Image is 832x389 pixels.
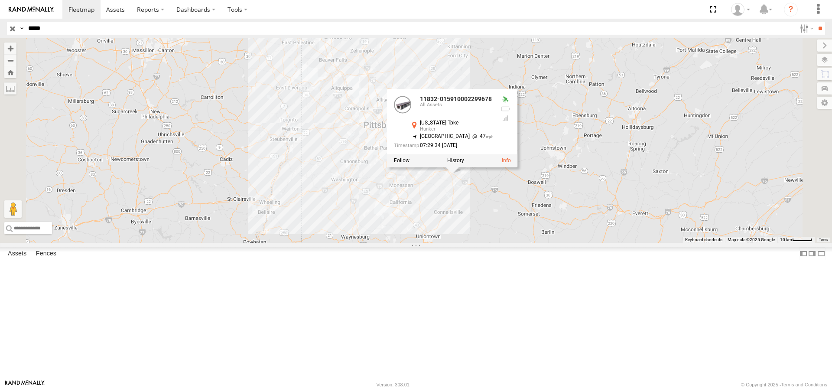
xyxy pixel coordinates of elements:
[817,247,825,260] label: Hide Summary Table
[420,103,494,108] div: All Assets
[3,248,31,260] label: Assets
[808,247,816,260] label: Dock Summary Table to the Right
[394,96,411,114] a: View Asset Details
[784,3,798,16] i: ?
[394,157,409,163] label: Realtime tracking of Asset
[4,42,16,54] button: Zoom in
[420,134,470,140] span: [GEOGRAPHIC_DATA]
[377,382,409,387] div: Version: 308.01
[500,105,511,112] div: No battery health information received from this device.
[781,382,827,387] a: Terms and Conditions
[420,121,494,126] div: [US_STATE] Tpke
[500,115,511,122] div: Last Event GSM Signal Strength
[18,22,25,35] label: Search Query
[796,22,815,35] label: Search Filter Options
[4,54,16,66] button: Zoom out
[819,238,828,242] a: Terms (opens in new tab)
[685,237,722,243] button: Keyboard shortcuts
[5,380,45,389] a: Visit our Website
[4,66,16,78] button: Zoom Home
[777,237,815,243] button: Map Scale: 10 km per 42 pixels
[799,247,808,260] label: Dock Summary Table to the Left
[741,382,827,387] div: © Copyright 2025 -
[817,97,832,109] label: Map Settings
[4,82,16,95] label: Measure
[394,143,494,149] div: Date/time of location update
[447,157,464,163] label: View Asset History
[780,237,792,242] span: 10 km
[728,3,753,16] div: Thomas Ward
[502,157,511,163] a: View Asset Details
[420,127,494,132] div: Hunker
[32,248,61,260] label: Fences
[9,7,54,13] img: rand-logo.svg
[4,200,22,218] button: Drag Pegman onto the map to open Street View
[470,134,494,140] span: 47
[728,237,775,242] span: Map data ©2025 Google
[500,96,511,103] div: Valid GPS Fix
[420,96,492,103] a: 11832-015910002299678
